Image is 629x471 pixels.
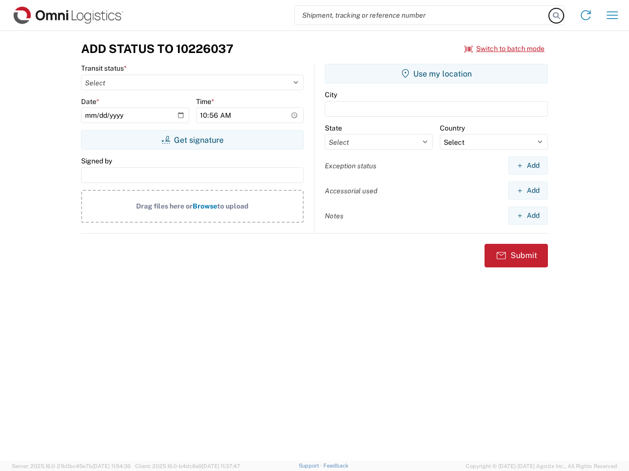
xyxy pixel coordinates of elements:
[323,463,348,469] a: Feedback
[325,64,548,83] button: Use my location
[508,182,548,200] button: Add
[196,97,214,106] label: Time
[325,161,376,170] label: Exception status
[299,463,323,469] a: Support
[81,64,127,73] label: Transit status
[508,157,548,175] button: Add
[325,124,342,132] label: State
[12,463,131,469] span: Server: 2025.16.0-21b0bc45e7b
[325,186,377,195] label: Accessorial used
[295,6,549,25] input: Shipment, tracking or reference number
[202,463,240,469] span: [DATE] 11:37:47
[92,463,131,469] span: [DATE] 11:54:36
[217,202,249,210] span: to upload
[464,41,544,57] button: Switch to batch mode
[81,97,99,106] label: Date
[325,90,337,99] label: City
[135,463,240,469] span: Client: 2025.16.0-b4dc8a9
[440,124,465,132] label: Country
[485,244,548,267] button: Submit
[508,207,548,225] button: Add
[325,211,343,220] label: Notes
[466,462,617,471] span: Copyright © [DATE]-[DATE] Agistix Inc., All Rights Reserved
[193,202,217,210] span: Browse
[136,202,193,210] span: Drag files here or
[81,42,233,56] h3: Add Status to 10226037
[81,130,304,150] button: Get signature
[81,157,112,165] label: Signed by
